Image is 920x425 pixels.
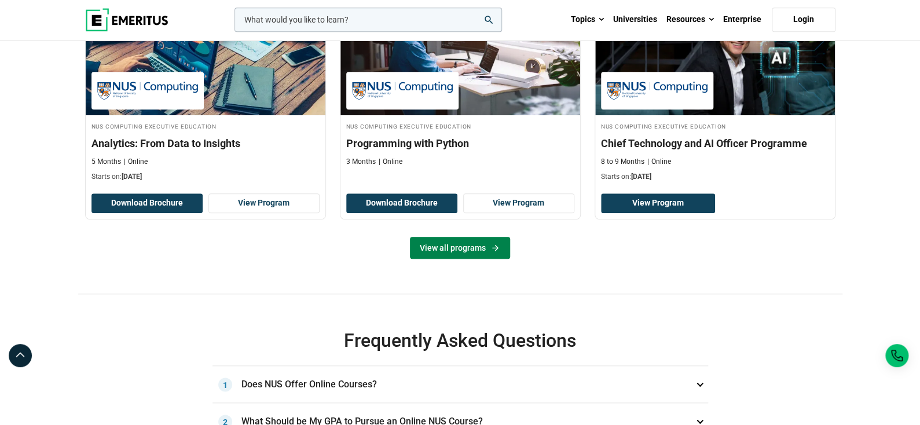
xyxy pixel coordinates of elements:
[91,121,320,131] h4: NUS Computing Executive Education
[601,136,829,151] h3: Chief Technology and AI Officer Programme
[346,193,457,213] button: Download Brochure
[601,157,644,167] p: 8 to 9 Months
[212,366,708,403] h3: Does NUS Offer Online Courses?
[234,8,502,32] input: woocommerce-product-search-field-0
[601,193,715,213] a: View Program
[352,78,453,104] img: NUS Computing Executive Education
[463,193,574,213] a: View Program
[218,378,232,391] span: 1
[601,121,829,131] h4: NUS Computing Executive Education
[601,172,829,182] p: Starts on:
[379,157,402,167] p: Online
[410,237,510,259] a: View all programs
[772,8,835,32] a: Login
[91,193,203,213] button: Download Brochure
[97,78,198,104] img: NUS Computing Executive Education
[212,329,708,352] h2: Frequently Asked Questions
[91,157,121,167] p: 5 Months
[124,157,148,167] p: Online
[631,173,651,181] span: [DATE]
[91,136,320,151] h3: Analytics: From Data to Insights
[208,193,320,213] a: View Program
[647,157,671,167] p: Online
[122,173,142,181] span: [DATE]
[607,78,708,104] img: NUS Computing Executive Education
[346,157,376,167] p: 3 Months
[346,121,574,131] h4: NUS Computing Executive Education
[346,136,574,151] h3: Programming with Python
[91,172,320,182] p: Starts on:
